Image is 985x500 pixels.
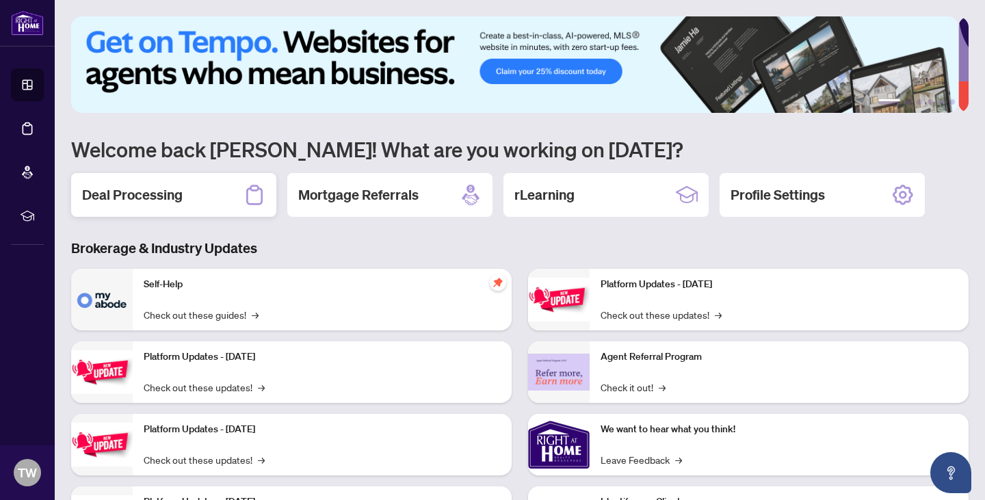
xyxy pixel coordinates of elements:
a: Check out these guides!→ [144,307,259,322]
a: Check out these updates!→ [144,380,265,395]
span: pushpin [490,274,506,291]
h2: rLearning [514,185,575,205]
h3: Brokerage & Industry Updates [71,239,969,258]
img: Platform Updates - July 21, 2025 [71,423,133,466]
img: logo [11,10,44,36]
h2: Profile Settings [731,185,825,205]
a: Leave Feedback→ [601,452,682,467]
img: Platform Updates - June 23, 2025 [528,278,590,321]
img: We want to hear what you think! [528,414,590,475]
button: 1 [878,99,900,105]
button: 4 [928,99,933,105]
img: Self-Help [71,269,133,330]
button: Open asap [930,452,971,493]
span: TW [18,463,37,482]
span: → [258,380,265,395]
button: 3 [917,99,922,105]
button: 5 [938,99,944,105]
img: Slide 0 [71,16,958,113]
h2: Mortgage Referrals [298,185,419,205]
p: Platform Updates - [DATE] [601,277,958,292]
p: Self-Help [144,277,501,292]
h1: Welcome back [PERSON_NAME]! What are you working on [DATE]? [71,136,969,162]
a: Check out these updates!→ [144,452,265,467]
p: We want to hear what you think! [601,422,958,437]
img: Platform Updates - September 16, 2025 [71,350,133,393]
button: 6 [949,99,955,105]
a: Check out these updates!→ [601,307,722,322]
span: → [258,452,265,467]
p: Platform Updates - [DATE] [144,422,501,437]
p: Agent Referral Program [601,350,958,365]
span: → [715,307,722,322]
span: → [252,307,259,322]
h2: Deal Processing [82,185,183,205]
p: Platform Updates - [DATE] [144,350,501,365]
img: Agent Referral Program [528,354,590,391]
a: Check it out!→ [601,380,666,395]
button: 2 [906,99,911,105]
span: → [675,452,682,467]
span: → [659,380,666,395]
